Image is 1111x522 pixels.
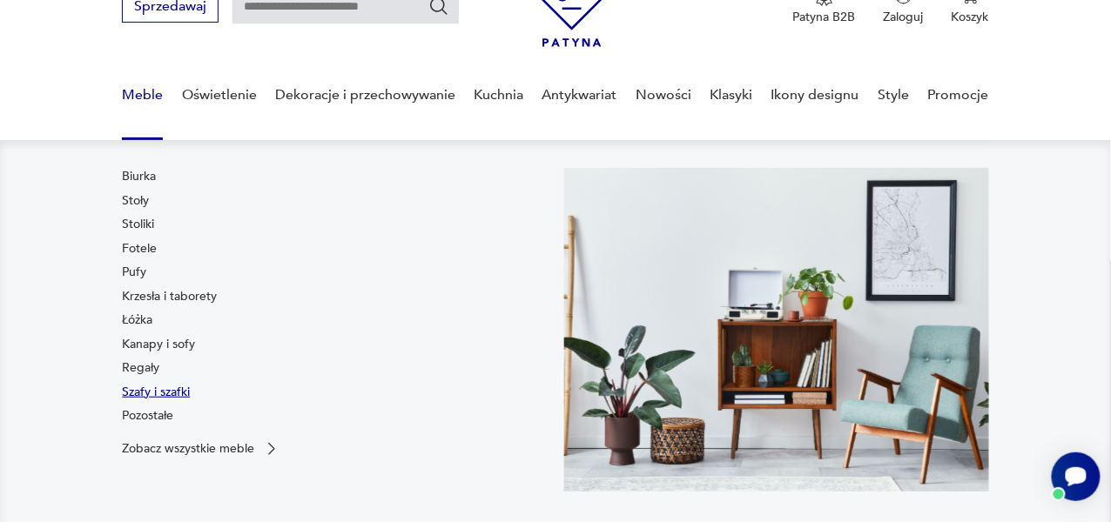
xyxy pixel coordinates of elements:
[771,62,859,129] a: Ikony designu
[122,440,280,458] a: Zobacz wszystkie meble
[122,443,254,454] p: Zobacz wszystkie meble
[122,336,195,353] a: Kanapy i sofy
[542,62,617,129] a: Antykwariat
[275,62,455,129] a: Dekoracje i przechowywanie
[636,62,691,129] a: Nowości
[928,62,989,129] a: Promocje
[793,9,856,25] p: Patyna B2B
[122,359,159,377] a: Regały
[122,192,149,210] a: Stoły
[122,407,173,425] a: Pozostałe
[474,62,523,129] a: Kuchnia
[878,62,909,129] a: Style
[710,62,753,129] a: Klasyki
[182,62,257,129] a: Oświetlenie
[122,240,157,258] a: Fotele
[952,9,989,25] p: Koszyk
[884,9,924,25] p: Zaloguj
[122,216,154,233] a: Stoliki
[122,264,146,281] a: Pufy
[122,311,152,329] a: Łóżka
[122,168,156,185] a: Biurka
[122,288,217,305] a: Krzesła i taborety
[122,2,219,14] a: Sprzedawaj
[122,62,163,129] a: Meble
[122,384,190,401] a: Szafy i szafki
[1052,452,1101,501] iframe: Smartsupp widget button
[564,168,989,492] img: 969d9116629659dbb0bd4e745da535dc.jpg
